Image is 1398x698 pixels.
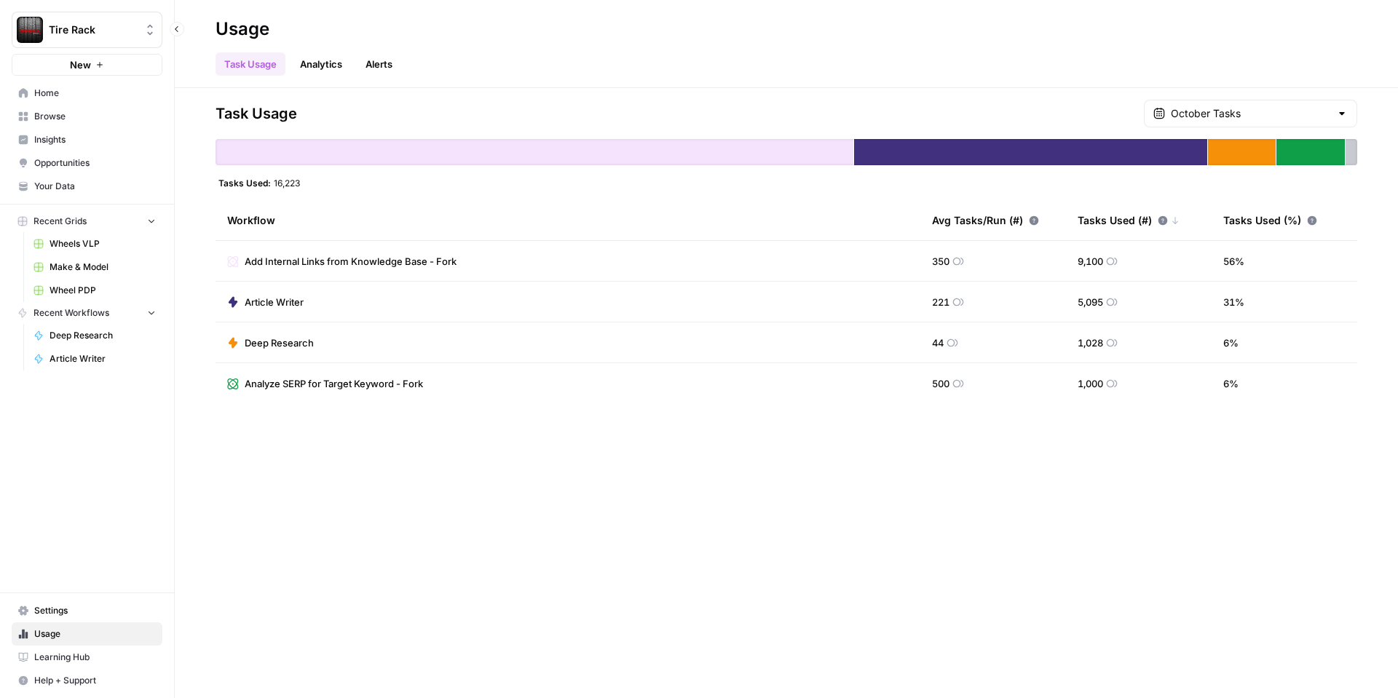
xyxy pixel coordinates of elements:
[1078,200,1180,240] div: Tasks Used (#)
[1078,336,1103,350] span: 1,028
[218,177,271,189] span: Tasks Used:
[27,232,162,255] a: Wheels VLP
[12,128,162,151] a: Insights
[12,210,162,232] button: Recent Grids
[932,200,1039,240] div: Avg Tasks/Run (#)
[34,627,156,641] span: Usage
[932,254,949,269] span: 350
[12,54,162,76] button: New
[274,177,300,189] span: 16,223
[50,352,156,365] span: Article Writer
[245,254,457,269] span: Add Internal Links from Knowledge Base - Fork
[27,255,162,279] a: Make & Model
[17,17,43,43] img: Tire Rack Logo
[33,215,87,228] span: Recent Grids
[1223,200,1317,240] div: Tasks Used (%)
[12,622,162,646] a: Usage
[34,651,156,664] span: Learning Hub
[216,52,285,76] a: Task Usage
[27,279,162,302] a: Wheel PDP
[291,52,351,76] a: Analytics
[27,347,162,370] a: Article Writer
[70,57,91,72] span: New
[49,23,137,37] span: Tire Rack
[50,237,156,250] span: Wheels VLP
[1223,295,1244,309] span: 31 %
[12,669,162,692] button: Help + Support
[12,82,162,105] a: Home
[245,295,304,309] span: Article Writer
[1078,376,1103,391] span: 1,000
[1078,254,1103,269] span: 9,100
[245,376,423,391] span: Analyze SERP for Target Keyword - Fork
[216,17,269,41] div: Usage
[34,156,156,170] span: Opportunities
[227,336,314,350] a: Deep Research
[50,261,156,274] span: Make & Model
[12,105,162,128] a: Browse
[932,295,949,309] span: 221
[1223,376,1239,391] span: 6 %
[227,200,909,240] div: Workflow
[227,254,457,269] a: Add Internal Links from Knowledge Base - Fork
[34,180,156,193] span: Your Data
[34,674,156,687] span: Help + Support
[34,133,156,146] span: Insights
[1223,254,1244,269] span: 56 %
[932,336,944,350] span: 44
[50,329,156,342] span: Deep Research
[34,110,156,123] span: Browse
[12,302,162,324] button: Recent Workflows
[12,151,162,175] a: Opportunities
[34,87,156,100] span: Home
[34,604,156,617] span: Settings
[1171,106,1330,121] input: October Tasks
[12,599,162,622] a: Settings
[50,284,156,297] span: Wheel PDP
[932,376,949,391] span: 500
[12,175,162,198] a: Your Data
[245,336,314,350] span: Deep Research
[227,295,304,309] a: Article Writer
[1223,336,1239,350] span: 6 %
[33,306,109,320] span: Recent Workflows
[27,324,162,347] a: Deep Research
[1078,295,1103,309] span: 5,095
[12,12,162,48] button: Workspace: Tire Rack
[216,103,297,124] span: Task Usage
[12,646,162,669] a: Learning Hub
[357,52,401,76] a: Alerts
[227,376,423,391] a: Analyze SERP for Target Keyword - Fork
